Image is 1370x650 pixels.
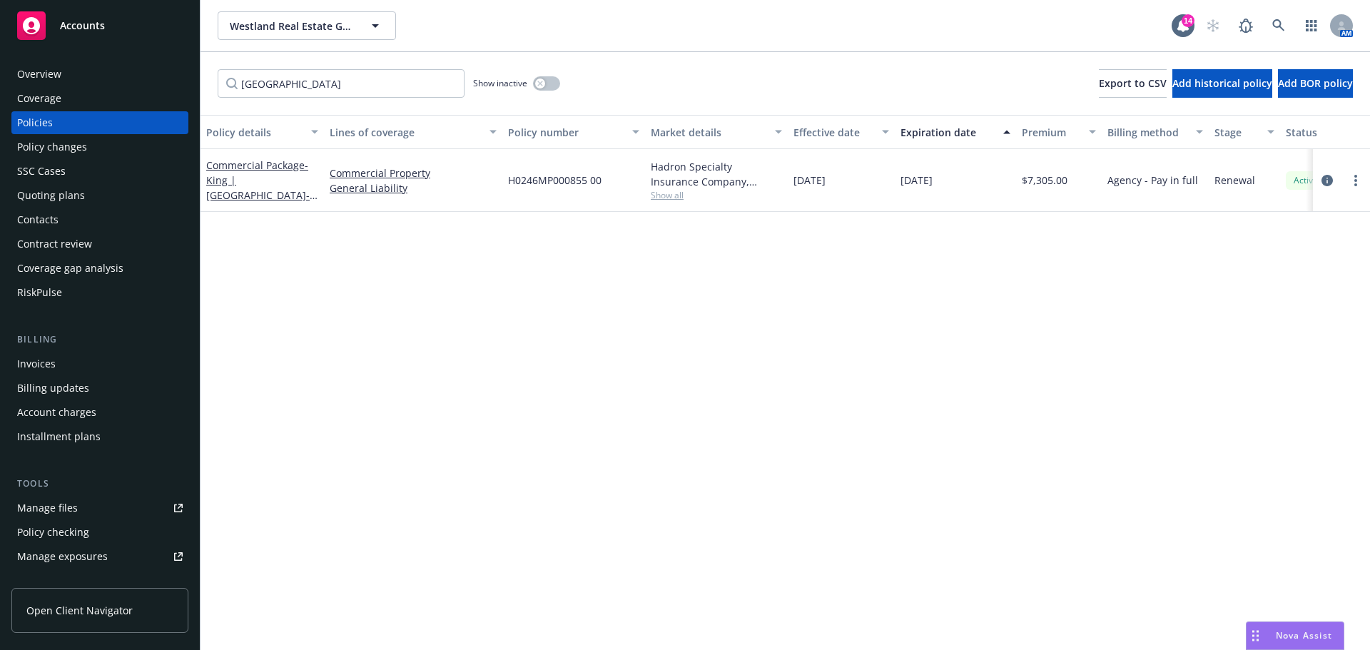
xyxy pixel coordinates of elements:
[11,208,188,231] a: Contacts
[793,173,826,188] span: [DATE]
[330,166,497,181] a: Commercial Property
[788,115,895,149] button: Effective date
[201,115,324,149] button: Policy details
[17,569,111,592] div: Manage certificates
[1199,11,1227,40] a: Start snowing
[17,425,101,448] div: Installment plans
[11,111,188,134] a: Policies
[900,125,995,140] div: Expiration date
[17,184,85,207] div: Quoting plans
[1292,174,1320,187] span: Active
[11,160,188,183] a: SSC Cases
[1107,125,1187,140] div: Billing method
[1022,125,1080,140] div: Premium
[651,189,782,201] span: Show all
[1022,173,1067,188] span: $7,305.00
[11,233,188,255] a: Contract review
[1246,621,1344,650] button: Nova Assist
[17,63,61,86] div: Overview
[17,521,89,544] div: Policy checking
[1264,11,1293,40] a: Search
[473,77,527,89] span: Show inactive
[11,6,188,46] a: Accounts
[230,19,353,34] span: Westland Real Estate Group
[1278,69,1353,98] button: Add BOR policy
[17,208,59,231] div: Contacts
[1107,173,1198,188] span: Agency - Pay in full
[218,69,465,98] input: Filter by keyword...
[330,125,481,140] div: Lines of coverage
[17,257,123,280] div: Coverage gap analysis
[1099,69,1167,98] button: Export to CSV
[900,173,933,188] span: [DATE]
[17,281,62,304] div: RiskPulse
[895,115,1016,149] button: Expiration date
[11,281,188,304] a: RiskPulse
[206,125,303,140] div: Policy details
[1172,76,1272,90] span: Add historical policy
[17,111,53,134] div: Policies
[17,401,96,424] div: Account charges
[17,87,61,110] div: Coverage
[17,233,92,255] div: Contract review
[1347,172,1364,189] a: more
[1209,115,1280,149] button: Stage
[793,125,873,140] div: Effective date
[206,158,318,232] span: - King | [GEOGRAPHIC_DATA]-[PERSON_NAME][GEOGRAPHIC_DATA]
[502,115,645,149] button: Policy number
[1182,14,1194,27] div: 14
[206,158,310,232] a: Commercial Package
[11,425,188,448] a: Installment plans
[11,569,188,592] a: Manage certificates
[1214,173,1255,188] span: Renewal
[11,545,188,568] a: Manage exposures
[1297,11,1326,40] a: Switch app
[1172,69,1272,98] button: Add historical policy
[1319,172,1336,189] a: circleInformation
[11,377,188,400] a: Billing updates
[324,115,502,149] button: Lines of coverage
[11,184,188,207] a: Quoting plans
[651,125,766,140] div: Market details
[651,159,782,189] div: Hadron Specialty Insurance Company, Hadron Holdings, LP, King Insurance
[1214,125,1259,140] div: Stage
[330,181,497,195] a: General Liability
[1102,115,1209,149] button: Billing method
[1276,629,1332,641] span: Nova Assist
[1232,11,1260,40] a: Report a Bug
[11,352,188,375] a: Invoices
[11,332,188,347] div: Billing
[1278,76,1353,90] span: Add BOR policy
[17,136,87,158] div: Policy changes
[1016,115,1102,149] button: Premium
[17,377,89,400] div: Billing updates
[11,63,188,86] a: Overview
[26,603,133,618] span: Open Client Navigator
[508,173,602,188] span: H0246MP000855 00
[1099,76,1167,90] span: Export to CSV
[17,160,66,183] div: SSC Cases
[17,545,108,568] div: Manage exposures
[645,115,788,149] button: Market details
[11,521,188,544] a: Policy checking
[11,497,188,519] a: Manage files
[17,497,78,519] div: Manage files
[508,125,624,140] div: Policy number
[11,401,188,424] a: Account charges
[11,87,188,110] a: Coverage
[11,257,188,280] a: Coverage gap analysis
[11,477,188,491] div: Tools
[17,352,56,375] div: Invoices
[218,11,396,40] button: Westland Real Estate Group
[60,20,105,31] span: Accounts
[1247,622,1264,649] div: Drag to move
[11,136,188,158] a: Policy changes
